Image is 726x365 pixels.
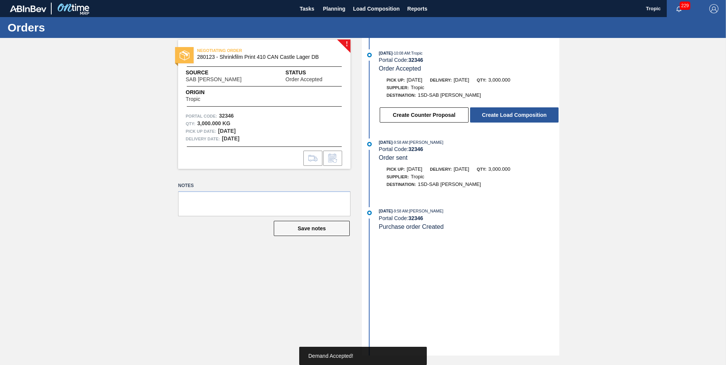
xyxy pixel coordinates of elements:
span: Pick up Date: [186,127,216,135]
img: Logout [709,4,718,13]
img: status [180,50,189,60]
span: 1SD-SAB [PERSON_NAME] [418,181,481,187]
img: TNhmsLtSVTkK8tSr43FrP2fwEKptu5GPRR3wAAAABJRU5ErkJggg== [10,5,46,12]
span: Purchase order Created [379,223,444,230]
div: Inform order change [323,151,342,166]
span: [DATE] [407,166,422,172]
span: Tropic [186,96,200,102]
span: Origin [186,88,219,96]
span: Planning [323,4,346,13]
strong: [DATE] [218,128,235,134]
span: - 10:08 AM [393,51,410,55]
button: Notifications [667,3,691,14]
span: Qty : [186,120,195,127]
span: Delivery Date: [186,135,220,143]
span: Qty: [477,167,486,171]
span: Destination: [387,93,416,98]
span: Supplier: [387,85,409,90]
span: 3,000.000 [488,166,510,172]
span: Pick up: [387,78,405,82]
span: [DATE] [379,209,393,213]
div: Go to Load Composition [303,151,322,166]
span: - 9:58 AM [393,209,408,213]
img: atual [367,211,372,215]
span: Delivery: [430,167,451,171]
span: [DATE] [454,166,469,172]
span: Qty: [477,78,486,82]
span: 229 [680,2,690,10]
span: SAB [PERSON_NAME] [186,77,241,82]
span: : [PERSON_NAME] [408,209,443,213]
span: Pick up: [387,167,405,171]
strong: [DATE] [222,135,239,142]
span: Source [186,69,264,77]
span: Delivery: [430,78,451,82]
div: Portal Code: [379,146,559,152]
button: Create Load Composition [470,107,559,123]
span: Demand Accepted! [308,353,353,359]
span: Tropic [411,174,425,179]
span: [DATE] [407,77,422,83]
span: [DATE] [379,140,393,145]
button: Save notes [274,221,350,236]
strong: 3,000.000 KG [197,120,230,126]
span: Tasks [299,4,316,13]
span: - 9:58 AM [393,140,408,145]
span: Portal Code: [186,112,217,120]
span: [DATE] [454,77,469,83]
strong: 32346 [408,215,423,221]
span: : [PERSON_NAME] [408,140,443,145]
span: Order Accepted [379,65,421,72]
span: NEGOTIATING ORDER [197,47,303,54]
span: Load Composition [353,4,400,13]
span: Destination: [387,182,416,187]
h1: Orders [8,23,142,32]
span: 1SD-SAB [PERSON_NAME] [418,92,481,98]
span: Reports [407,4,428,13]
button: Create Counter Proposal [380,107,469,123]
span: Order sent [379,154,408,161]
span: Tropic [411,85,425,90]
span: 280123 - Shrinkfilm Print 410 CAN Castle Lager DB [197,54,335,60]
strong: 32346 [408,146,423,152]
div: Portal Code: [379,57,559,63]
span: Supplier: [387,175,409,179]
span: Status [286,69,343,77]
span: Order Accepted [286,77,322,82]
span: [DATE] [379,51,393,55]
label: Notes [178,180,350,191]
span: : Tropic [410,51,423,55]
img: atual [367,53,372,57]
img: atual [367,142,372,146]
span: 3,000.000 [488,77,510,83]
div: Portal Code: [379,215,559,221]
strong: 32346 [408,57,423,63]
strong: 32346 [219,113,234,119]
